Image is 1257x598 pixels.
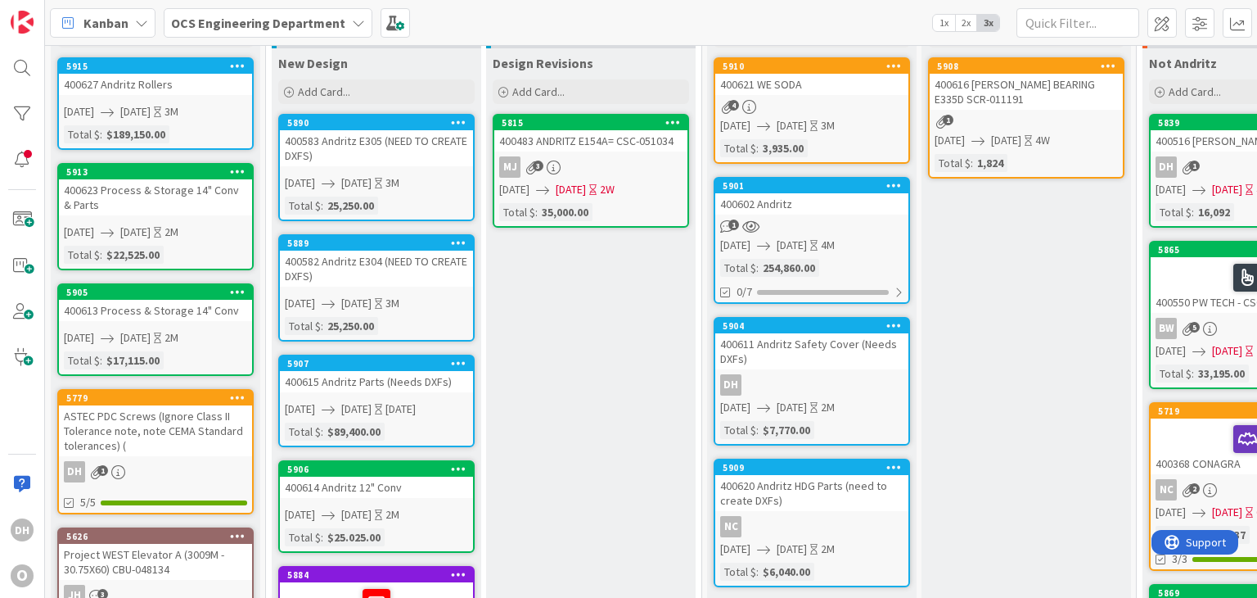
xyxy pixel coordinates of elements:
[714,177,910,304] a: 5901400602 Andritz[DATE][DATE]4MTotal $:254,860.000/7
[287,117,473,129] div: 5890
[777,237,807,254] span: [DATE]
[720,516,741,537] div: NC
[66,392,252,404] div: 5779
[64,461,85,482] div: DH
[943,115,953,125] span: 1
[280,371,473,392] div: 400615 Andritz Parts (Needs DXFs)
[57,57,254,150] a: 5915400627 Andritz Rollers[DATE][DATE]3MTotal $:$189,150.00
[287,464,473,475] div: 5906
[1189,483,1200,494] span: 2
[280,356,473,392] div: 5907400615 Andritz Parts (Needs DXFs)
[971,154,973,172] span: :
[723,180,908,192] div: 5901
[1156,181,1186,198] span: [DATE]
[756,139,759,157] span: :
[1149,55,1217,71] span: Not Andritz
[930,59,1123,74] div: 5908
[100,246,102,264] span: :
[285,295,315,312] span: [DATE]
[1194,365,1249,383] div: 33,195.00
[66,61,252,72] div: 5915
[341,295,372,312] span: [DATE]
[494,130,687,152] div: 400483 ANDRITZ E154A= CSC-051034
[59,300,252,321] div: 400613 Process & Storage 14" Conv
[59,529,252,580] div: 5626Project WEST Elevator A (3009M - 30.75X60) CBU-048134
[11,564,34,587] div: O
[57,283,254,376] a: 5905400613 Process & Storage 14" Conv[DATE][DATE]2MTotal $:$17,115.00
[64,103,94,120] span: [DATE]
[80,494,96,511] span: 5/5
[285,197,321,215] div: Total $
[1156,156,1177,178] div: DH
[538,203,592,221] div: 35,000.00
[285,174,315,192] span: [DATE]
[715,516,908,537] div: NC
[928,57,1124,179] a: 5908400616 [PERSON_NAME] BEARING E335D SCR-011191[DATE][DATE]4WTotal $:1,824
[715,74,908,95] div: 400621 WE SODA
[287,569,473,581] div: 5884
[715,374,908,396] div: DH
[728,220,739,230] span: 1
[723,320,908,332] div: 5904
[59,74,252,95] div: 400627 Andritz Rollers
[278,114,475,221] a: 5890400583 Andritz E305 (NEED TO CREATE DXFS)[DATE][DATE]3MTotal $:25,250.00
[59,405,252,456] div: ASTEC PDC Screws (Ignore Class II Tolerance note, note CEMA Standard tolerances) (
[1156,203,1192,221] div: Total $
[715,59,908,74] div: 5910
[57,163,254,270] a: 5913400623 Process & Storage 14" Conv & Parts[DATE][DATE]2MTotal $:$22,525.00
[57,389,254,514] a: 5779ASTEC PDC Screws (Ignore Class II Tolerance note, note CEMA Standard tolerances) (DH5/5
[59,285,252,321] div: 5905400613 Process & Storage 14" Conv
[720,374,741,396] div: DH
[280,568,473,582] div: 5884
[777,399,807,416] span: [DATE]
[1212,181,1242,198] span: [DATE]
[1192,203,1194,221] span: :
[777,541,807,558] span: [DATE]
[494,156,687,178] div: MJ
[494,116,687,130] div: 5815
[720,399,750,416] span: [DATE]
[278,460,475,553] a: 5906400614 Andritz 12" Conv[DATE][DATE]2MTotal $:$25.025.00
[723,61,908,72] div: 5910
[1156,526,1192,544] div: Total $
[715,179,908,193] div: 5901
[756,421,759,439] span: :
[287,358,473,369] div: 5907
[285,528,321,546] div: Total $
[1016,8,1139,38] input: Quick Filter...
[715,333,908,369] div: 400611 Andritz Safety Cover (Needs DXFs)
[715,460,908,511] div: 5909400620 Andritz HDG Parts (need to create DXFs)
[723,462,908,473] div: 5909
[1192,526,1194,544] span: :
[720,421,756,439] div: Total $
[34,2,74,22] span: Support
[720,139,756,157] div: Total $
[280,477,473,498] div: 400614 Andritz 12" Conv
[930,59,1123,110] div: 5908400616 [PERSON_NAME] BEARING E335D SCR-011191
[385,401,416,418] div: [DATE]
[385,506,399,523] div: 2M
[821,117,835,134] div: 3M
[11,11,34,34] img: Visit kanbanzone.com
[1189,322,1200,333] span: 5
[102,246,164,264] div: $22,525.00
[737,283,752,301] span: 0/7
[59,59,252,95] div: 5915400627 Andritz Rollers
[493,55,593,71] span: Design Revisions
[59,165,252,179] div: 5913
[59,59,252,74] div: 5915
[715,193,908,215] div: 400602 Andritz
[930,74,1123,110] div: 400616 [PERSON_NAME] BEARING E335D SCR-011191
[321,423,323,441] span: :
[285,423,321,441] div: Total $
[280,236,473,251] div: 5889
[321,317,323,335] span: :
[1189,161,1200,171] span: 1
[321,528,323,546] span: :
[973,154,1007,172] div: 1,824
[341,506,372,523] span: [DATE]
[499,181,529,198] span: [DATE]
[59,179,252,215] div: 400623 Process & Storage 14" Conv & Parts
[533,161,543,171] span: 3
[1194,526,1250,544] div: $5,679.37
